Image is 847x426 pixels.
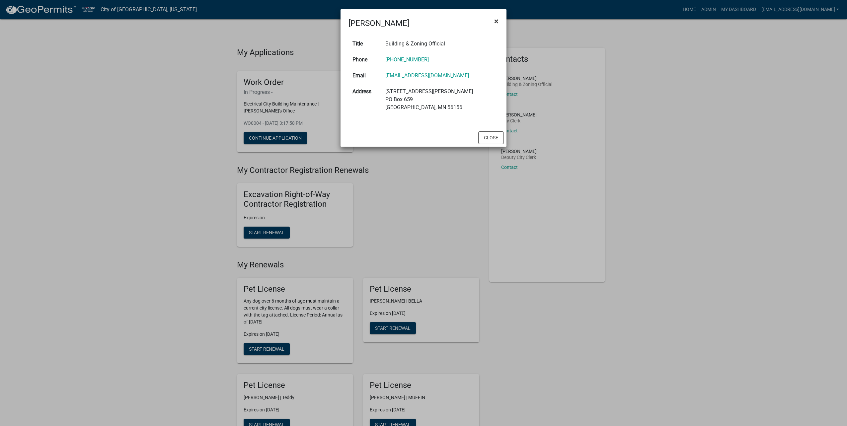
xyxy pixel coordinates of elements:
h4: [PERSON_NAME] [348,17,409,29]
th: Title [348,36,381,52]
th: Email [348,68,381,84]
th: Address [348,84,381,115]
button: Close [489,12,504,31]
a: [PHONE_NUMBER] [385,56,429,63]
td: Building & Zoning Official [381,36,499,52]
th: Phone [348,52,381,68]
a: [EMAIL_ADDRESS][DOMAIN_NAME] [385,72,469,79]
button: Close [478,131,504,144]
td: [STREET_ADDRESS][PERSON_NAME] PO Box 659 [GEOGRAPHIC_DATA], MN 56156 [381,84,499,115]
span: × [494,17,499,26]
